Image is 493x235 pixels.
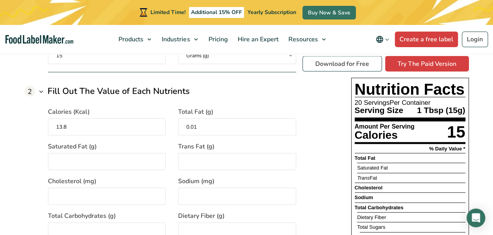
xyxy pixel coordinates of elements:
a: Resources [283,25,329,54]
span: Saturated Fat (g) [48,141,97,151]
a: Industries [157,25,201,54]
p: Sodium [355,195,373,200]
a: Food Label Maker homepage [5,35,74,44]
span: Calories (Kcal) [48,107,90,116]
div: Open Intercom Messenger [466,208,485,227]
button: Change language [370,32,395,47]
input: Example: 8 [48,47,166,64]
span: g [458,106,465,115]
a: Hire an Expert [233,25,281,54]
a: Buy Now & Save [302,6,356,19]
span: Saturated Fat [357,165,388,171]
strong: Total Fat [355,155,375,161]
span: Dietary Fiber (g) [178,211,224,220]
span: 20 [355,99,362,106]
a: Login [462,32,488,47]
span: Limited Time! [150,9,186,16]
p: Per Container [355,99,465,106]
span: Yearly Subscription [247,9,296,16]
span: Products [116,35,144,44]
span: Cholesterol (mg) [48,176,96,186]
p: Serving Size [355,106,405,114]
span: Total Fat (g) [178,107,213,116]
p: Amount Per Serving [355,124,415,130]
p: Total Sugars [357,224,385,230]
p: Dietary Fiber [357,215,386,220]
p: Cholesterol [355,185,383,191]
span: Additional 15% OFF [189,7,244,18]
span: Industries [159,35,191,44]
h3: Fill Out The Value of Each Nutrients [48,85,190,97]
span: Trans [357,175,369,181]
span: Hire an Expert [235,35,279,44]
span: 15 [447,123,465,141]
p: % Daily Value * [429,146,465,151]
p: Fat [357,175,377,181]
span: Total Carbohydrates (g) [48,211,116,220]
span: 15 [445,106,457,115]
span: Pricing [206,35,228,44]
span: 2 [25,86,35,96]
span: Servings [364,99,389,106]
p: Nutrition Facts [355,81,465,97]
span: Total Carbohydrates [355,204,403,210]
a: Create a free label [395,32,458,47]
span: 1 Tbsp [417,106,444,115]
span: Trans Fat (g) [178,141,214,151]
a: Pricing [203,25,231,54]
span: Sodium (mg) [178,176,214,186]
a: Try The Paid Version [385,56,469,72]
p: Calories [355,130,415,141]
a: Download for Free [302,56,382,72]
a: Products [114,25,155,54]
span: Resources [286,35,318,44]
